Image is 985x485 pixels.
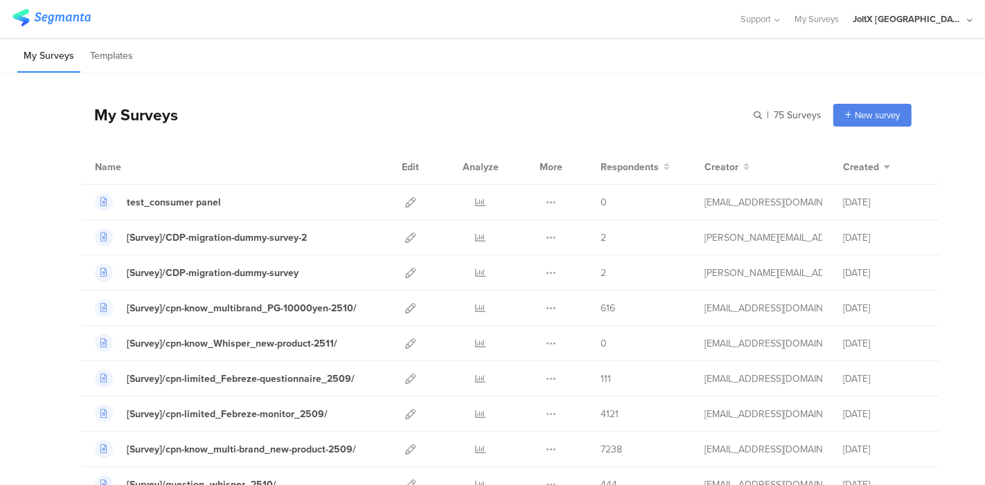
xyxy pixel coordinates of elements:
div: [DATE] [843,407,926,421]
img: segmanta logo [12,9,91,26]
button: Created [843,160,890,174]
a: [Survey]/cpn-know_Whisper_new-product-2511/ [95,334,337,352]
div: test_consumer panel [127,195,221,210]
div: kumai.ik@pg.com [704,407,822,421]
div: Name [95,160,178,174]
a: [Survey]/cpn-limited_Febreze-monitor_2509/ [95,405,328,423]
div: [Survey]/CDP-migration-dummy-survey [127,266,299,280]
a: [Survey]/cpn-limited_Febreze-questionnaire_2509/ [95,369,355,387]
div: kumai.ik@pg.com [704,442,822,457]
div: kumai.ik@pg.com [704,301,822,315]
div: [Survey]/cpn-know_multi-brand_new-product-2509/ [127,442,356,457]
span: Creator [704,160,738,174]
span: | [765,108,771,122]
span: 0 [601,195,607,210]
div: More [536,149,566,184]
a: [Survey]/cpn-know_multibrand_PG-10000yen-2510/ [95,299,357,317]
a: test_consumer panel [95,193,221,211]
div: [Survey]/cpn-limited_Febreze-monitor_2509/ [127,407,328,421]
div: [DATE] [843,266,926,280]
span: 7238 [601,442,622,457]
button: Creator [704,160,749,174]
span: 0 [601,336,607,351]
div: [Survey]/cpn-know_Whisper_new-product-2511/ [127,336,337,351]
span: 75 Surveys [774,108,822,122]
span: 111 [601,372,611,386]
a: [Survey]/CDP-migration-dummy-survey [95,264,299,282]
span: Created [843,160,879,174]
div: praharaj.sp.1@pg.com [704,230,822,245]
div: [DATE] [843,301,926,315]
span: Support [741,12,772,26]
div: [DATE] [843,442,926,457]
a: [Survey]/CDP-migration-dummy-survey-2 [95,228,307,246]
div: JoltX [GEOGRAPHIC_DATA] [853,12,964,26]
div: praharaj.sp.1@pg.com [704,266,822,280]
span: 2 [601,230,606,245]
div: [DATE] [843,372,926,386]
div: [Survey]/cpn-know_multibrand_PG-10000yen-2510/ [127,301,357,315]
div: [Survey]/cpn-limited_Febreze-questionnaire_2509/ [127,372,355,386]
span: 616 [601,301,615,315]
div: [DATE] [843,336,926,351]
span: New survey [855,109,900,122]
a: [Survey]/cpn-know_multi-brand_new-product-2509/ [95,440,356,458]
div: [Survey]/CDP-migration-dummy-survey-2 [127,230,307,245]
button: Respondents [601,160,670,174]
span: 2 [601,266,606,280]
span: 4121 [601,407,619,421]
div: kumai.ik@pg.com [704,372,822,386]
div: My Surveys [80,103,178,127]
span: Respondents [601,160,659,174]
div: [DATE] [843,230,926,245]
div: Edit [396,149,425,184]
div: kumai.ik@pg.com [704,336,822,351]
li: Templates [84,40,139,73]
li: My Surveys [17,40,80,73]
div: kumai.ik@pg.com [704,195,822,210]
div: [DATE] [843,195,926,210]
div: Analyze [460,149,502,184]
